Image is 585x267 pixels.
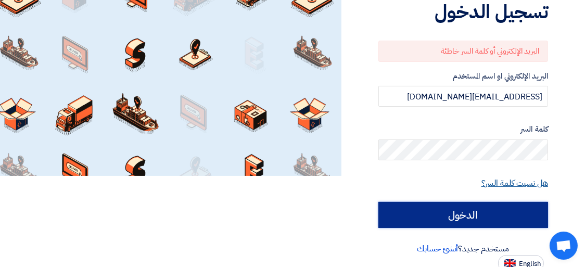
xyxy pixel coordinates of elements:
div: البريد الإلكتروني أو كلمة السر خاطئة [378,41,548,62]
label: البريد الإلكتروني او اسم المستخدم [378,70,548,82]
label: كلمة السر [378,123,548,135]
input: أدخل بريد العمل الإلكتروني او اسم المستخدم الخاص بك ... [378,86,548,107]
img: en-US.png [504,259,516,267]
h1: تسجيل الدخول [378,1,548,23]
input: الدخول [378,202,548,228]
div: مستخدم جديد؟ [378,243,548,255]
a: أنشئ حسابك [417,243,458,255]
div: Open chat [550,232,578,260]
a: هل نسيت كلمة السر؟ [481,177,548,189]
